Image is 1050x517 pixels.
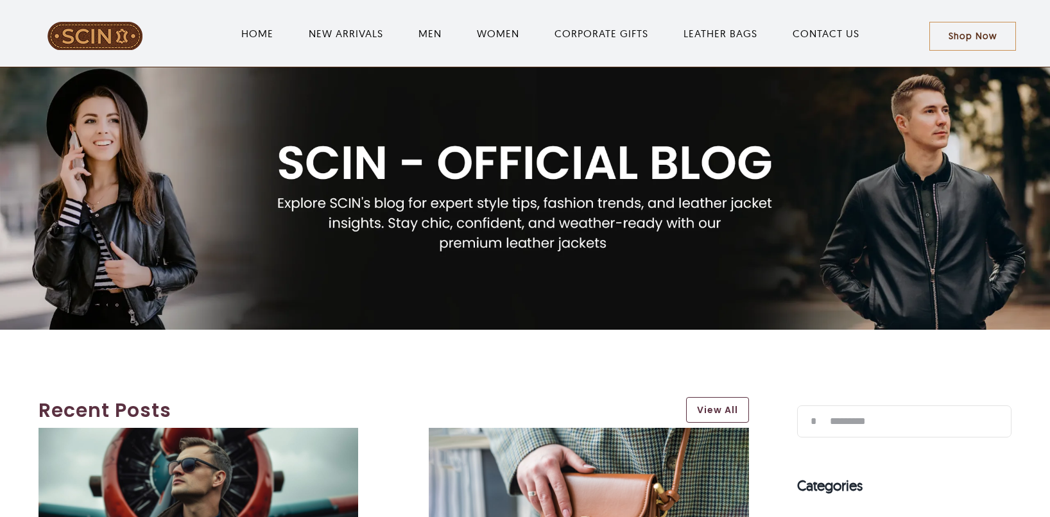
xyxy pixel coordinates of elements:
[39,396,673,425] a: Recent Posts
[241,26,273,41] a: HOME
[47,20,143,33] a: LeatherSCIN
[477,26,519,41] a: WOMEN
[555,26,648,41] a: CORPORATE GIFTS
[797,405,1011,437] input: Search...
[686,397,749,423] a: View All
[684,26,757,41] a: LEATHER BAGS
[418,26,442,41] a: MEN
[949,31,997,42] span: Shop Now
[47,21,143,51] img: LeatherSCIN
[929,22,1016,51] a: Shop Now
[429,429,748,442] a: 15 Best Crossbody Bags For Travel in 2025
[39,429,358,442] a: What is an Aviator Jacket?
[793,26,859,41] a: CONTACT US
[797,405,829,437] input: Search
[171,13,929,54] nav: Main Menu
[797,475,1011,496] h4: Categories
[309,26,383,41] a: NEW ARRIVALS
